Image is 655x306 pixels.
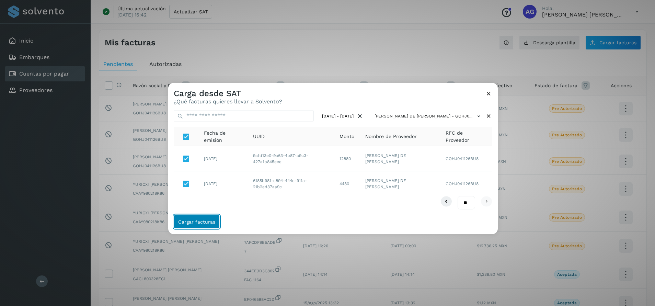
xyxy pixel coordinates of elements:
[198,171,248,196] td: [DATE]
[178,219,215,224] span: Cargar facturas
[198,146,248,171] td: [DATE]
[446,129,487,144] span: RFC de Proveedor
[248,171,334,196] td: 6185b981-c894-444c-911a-21b2ed37aa9c
[334,146,360,171] td: 12880
[319,110,366,122] button: [DATE] - [DATE]
[440,146,492,171] td: GOHJ041126BU8
[204,129,242,144] span: Fecha de emisión
[174,215,220,229] button: Cargar facturas
[440,171,492,196] td: GOHJ041126BU8
[334,171,360,196] td: 4480
[360,146,440,171] td: [PERSON_NAME] DE [PERSON_NAME]
[360,171,440,196] td: [PERSON_NAME] DE [PERSON_NAME]
[365,133,417,140] span: Nombre de Proveedor
[253,133,265,140] span: UUID
[340,133,354,140] span: Monto
[248,146,334,171] td: 9afd13e0-9a63-4b87-a9c3-427a1b845eee
[174,98,282,105] p: ¿Qué facturas quieres llevar a Solvento?
[174,88,282,98] h3: Carga desde SAT
[372,110,485,122] button: [PERSON_NAME] DE [PERSON_NAME] - GOHJ0...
